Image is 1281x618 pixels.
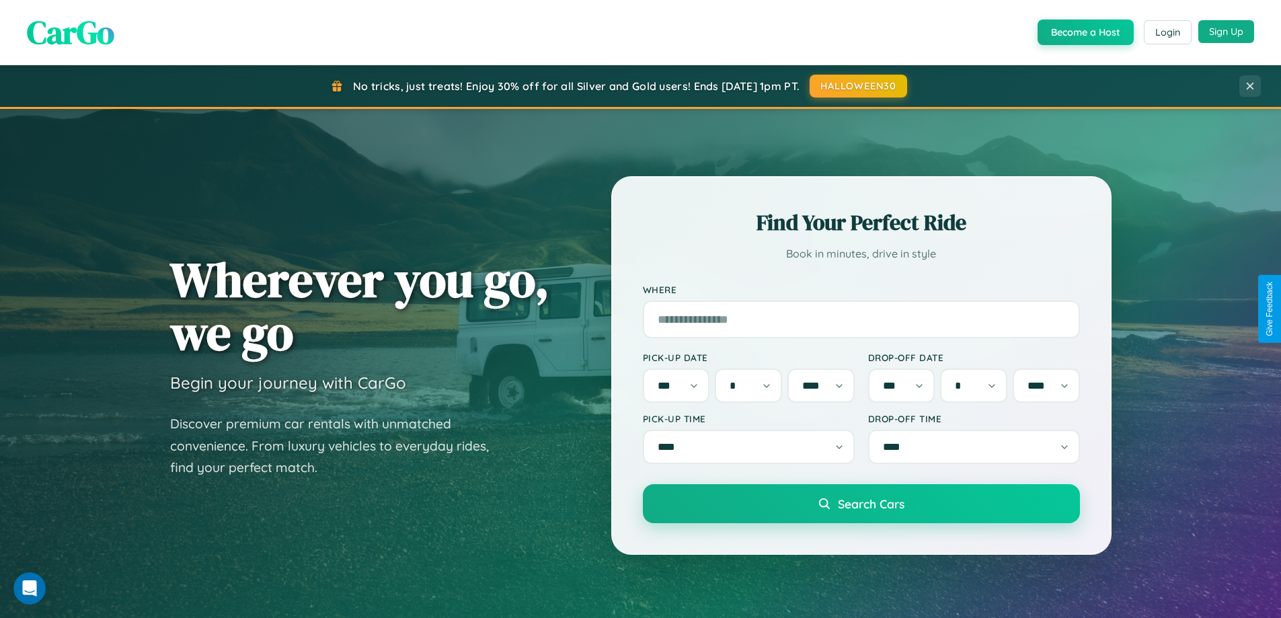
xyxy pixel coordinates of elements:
span: No tricks, just treats! Enjoy 30% off for all Silver and Gold users! Ends [DATE] 1pm PT. [353,79,800,93]
label: Where [643,284,1080,295]
button: Sign Up [1198,20,1254,43]
p: Discover premium car rentals with unmatched convenience. From luxury vehicles to everyday rides, ... [170,413,506,479]
p: Book in minutes, drive in style [643,244,1080,264]
span: Search Cars [838,496,904,511]
div: Give Feedback [1265,282,1274,336]
h3: Begin your journey with CarGo [170,373,406,393]
button: Login [1144,20,1192,44]
h1: Wherever you go, we go [170,253,549,359]
label: Pick-up Time [643,413,855,424]
label: Drop-off Time [868,413,1080,424]
label: Pick-up Date [643,352,855,363]
button: Become a Host [1038,20,1134,45]
iframe: Intercom live chat [13,572,46,605]
span: CarGo [27,10,114,54]
button: Search Cars [643,484,1080,523]
h2: Find Your Perfect Ride [643,208,1080,237]
label: Drop-off Date [868,352,1080,363]
button: HALLOWEEN30 [810,75,907,98]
